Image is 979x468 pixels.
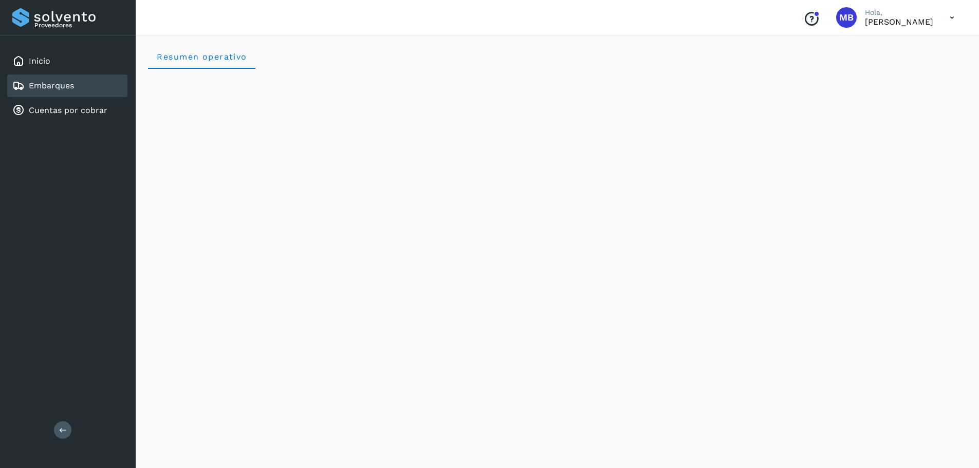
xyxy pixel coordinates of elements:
[865,8,933,17] p: Hola,
[865,17,933,27] p: MOISES BONILLA FLORES
[7,99,127,122] div: Cuentas por cobrar
[7,50,127,72] div: Inicio
[29,81,74,90] a: Embarques
[156,52,247,62] span: Resumen operativo
[7,74,127,97] div: Embarques
[29,105,107,115] a: Cuentas por cobrar
[29,56,50,66] a: Inicio
[34,22,123,29] p: Proveedores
